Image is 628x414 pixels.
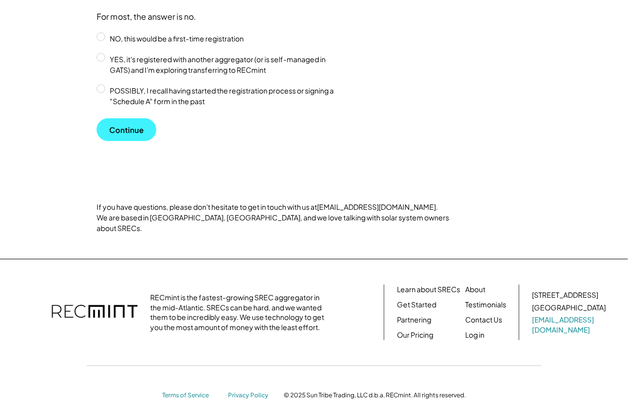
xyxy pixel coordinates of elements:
[532,303,606,313] div: [GEOGRAPHIC_DATA]
[284,391,466,399] div: © 2025 Sun Tribe Trading, LLC d.b.a. RECmint. All rights reserved.
[397,285,460,295] a: Learn about SRECs
[97,202,451,234] div: If you have questions, please don't hesitate to get in touch with us at . We are based in [GEOGRA...
[162,391,218,400] a: Terms of Service
[465,330,484,340] a: Log in
[107,33,349,44] label: NO, this would be a first-time registration
[397,315,431,325] a: Partnering
[532,315,608,335] a: [EMAIL_ADDRESS][DOMAIN_NAME]
[228,391,274,400] a: Privacy Policy
[317,202,436,211] a: [EMAIL_ADDRESS][DOMAIN_NAME]
[97,12,196,22] div: For most, the answer is no.
[465,315,502,325] a: Contact Us
[107,85,349,107] label: POSSIBLY, I recall having started the registration process or signing a "Schedule A" form in the ...
[52,295,138,330] img: recmint-logotype%403x.png
[465,285,485,295] a: About
[97,118,156,141] button: Continue
[107,54,349,75] label: YES, it's registered with another aggregator (or is self-managed in GATS) and I'm exploring trans...
[150,293,330,332] div: RECmint is the fastest-growing SREC aggregator in the mid-Atlantic. SRECs can be hard, and we wan...
[397,330,433,340] a: Our Pricing
[532,290,598,300] div: [STREET_ADDRESS]
[397,300,436,310] a: Get Started
[465,300,506,310] a: Testimonials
